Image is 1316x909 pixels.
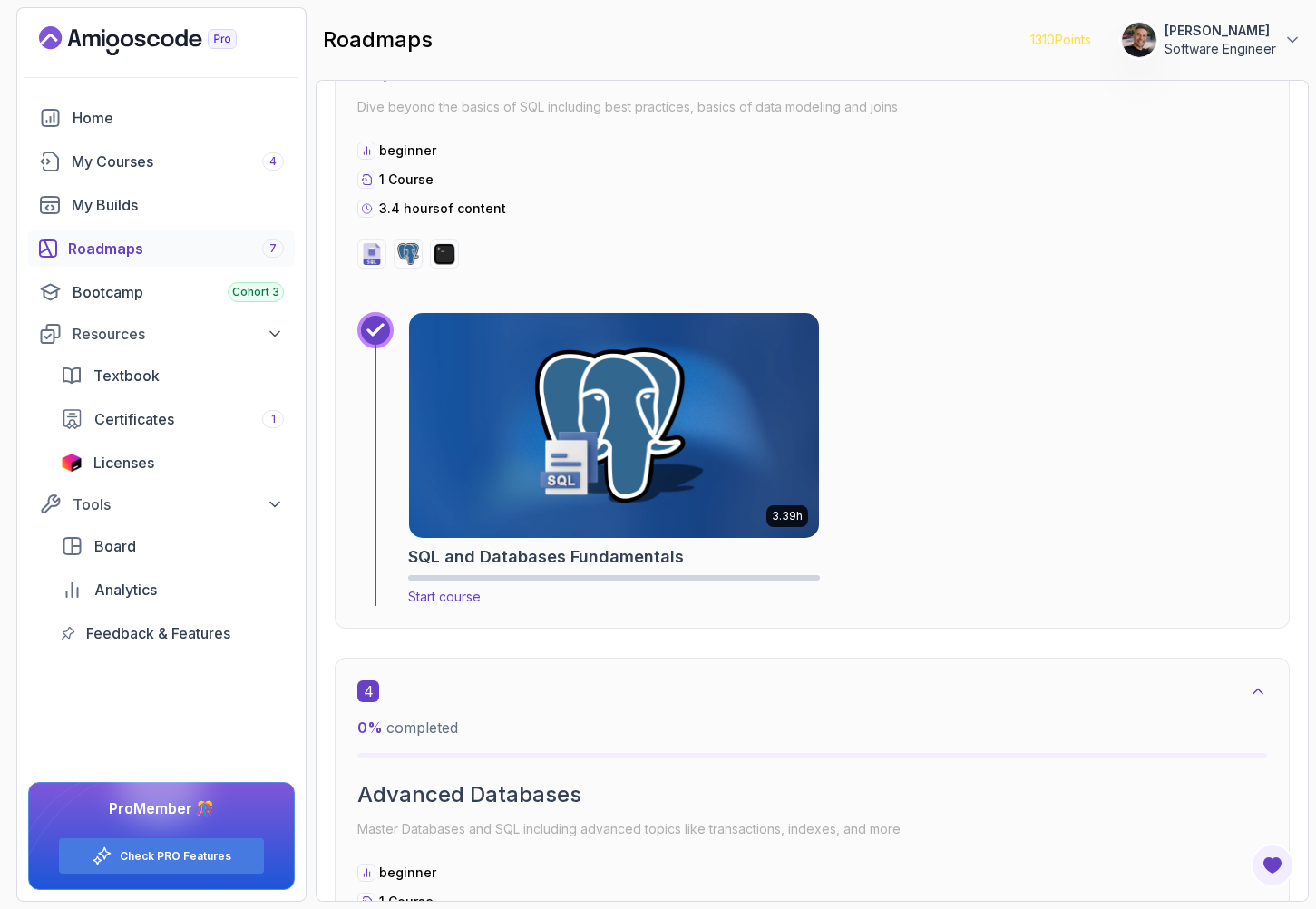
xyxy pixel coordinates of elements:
[323,25,433,54] h2: roadmaps
[93,452,154,474] span: Licenses
[357,718,458,737] span: completed
[379,864,436,882] p: beginner
[269,241,277,256] span: 7
[1121,22,1301,58] button: user profile image[PERSON_NAME]Software Engineer
[73,107,284,129] div: Home
[28,100,295,136] a: home
[50,357,295,394] a: textbook
[94,408,174,430] span: Certificates
[28,230,295,267] a: roadmaps
[50,401,295,437] a: certificates
[379,894,434,909] span: 1 Course
[361,243,383,265] img: sql logo
[72,194,284,216] div: My Builds
[1030,31,1091,49] p: 1310 Points
[379,200,506,218] p: 3.4 hours of content
[357,94,1267,120] p: Dive beyond the basics of SQL including best practices, basics of data modeling and joins
[28,318,295,350] button: Resources
[50,572,295,608] a: analytics
[357,780,1267,809] h2: Advanced Databases
[94,535,136,557] span: Board
[379,171,434,187] span: 1 Course
[1122,23,1156,57] img: user profile image
[58,837,265,875] button: Check PRO Features
[73,323,284,345] div: Resources
[399,308,829,543] img: SQL and Databases Fundamentals card
[50,615,295,651] a: feedback
[408,589,481,604] span: Start course
[39,26,278,55] a: Landing page
[379,142,436,160] p: beginner
[28,187,295,223] a: builds
[772,509,803,523] p: 3.39h
[94,579,157,601] span: Analytics
[73,494,284,515] div: Tools
[93,365,160,386] span: Textbook
[408,544,684,570] h2: SQL and Databases Fundamentals
[232,285,279,299] span: Cohort 3
[73,281,284,303] div: Bootcamp
[28,143,295,180] a: courses
[434,243,455,265] img: terminal logo
[28,488,295,521] button: Tools
[1251,844,1294,887] button: Open Feedback Button
[61,454,83,472] img: jetbrains icon
[269,154,277,169] span: 4
[397,243,419,265] img: postgres logo
[50,528,295,564] a: board
[50,445,295,481] a: licenses
[86,622,230,644] span: Feedback & Features
[72,151,284,172] div: My Courses
[408,312,820,606] a: SQL and Databases Fundamentals card3.39hSQL and Databases FundamentalsStart course
[28,274,295,310] a: bootcamp
[357,680,379,702] span: 4
[1165,22,1276,40] p: [PERSON_NAME]
[271,412,276,426] span: 1
[68,238,284,259] div: Roadmaps
[1165,40,1276,58] p: Software Engineer
[120,849,231,864] a: Check PRO Features
[357,816,1267,842] p: Master Databases and SQL including advanced topics like transactions, indexes, and more
[357,718,383,737] span: 0 %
